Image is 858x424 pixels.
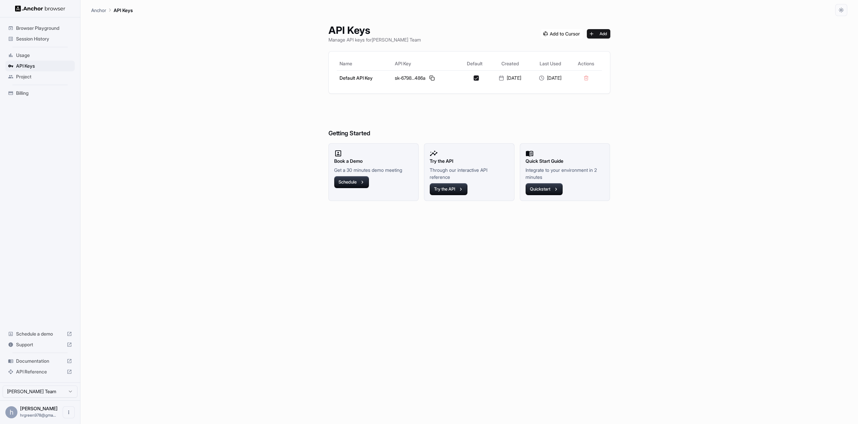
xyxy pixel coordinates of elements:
[20,413,56,418] span: hrgreen978@gmail.com
[5,71,75,82] div: Project
[337,57,392,70] th: Name
[428,74,436,82] button: Copy API key
[16,341,64,348] span: Support
[5,61,75,71] div: API Keys
[337,70,392,85] td: Default API Key
[5,339,75,350] div: Support
[91,7,106,14] p: Anchor
[526,166,605,181] p: Integrate to your environment in 2 minutes
[16,52,72,59] span: Usage
[114,7,133,14] p: API Keys
[328,36,421,43] p: Manage API keys for [PERSON_NAME] Team
[16,331,64,337] span: Schedule a demo
[587,29,610,39] button: Add
[334,166,413,173] p: Get a 30 minutes demo meeting
[395,74,457,82] div: sk-6798...486a
[5,88,75,98] div: Billing
[5,33,75,44] div: Session History
[63,406,75,418] button: Open menu
[16,368,64,375] span: API Reference
[5,356,75,366] div: Documentation
[328,24,421,36] h1: API Keys
[526,183,563,195] button: Quickstart
[15,5,65,12] img: Anchor Logo
[16,63,72,69] span: API Keys
[16,90,72,96] span: Billing
[5,23,75,33] div: Browser Playground
[570,57,602,70] th: Actions
[16,25,72,31] span: Browser Playground
[392,57,459,70] th: API Key
[533,75,568,81] div: [DATE]
[334,176,369,188] button: Schedule
[541,29,583,39] img: Add anchorbrowser MCP server to Cursor
[5,329,75,339] div: Schedule a demo
[16,73,72,80] span: Project
[5,366,75,377] div: API Reference
[430,166,509,181] p: Through our interactive API reference
[459,57,490,70] th: Default
[328,102,610,138] h6: Getting Started
[16,36,72,42] span: Session History
[526,157,605,165] h2: Quick Start Guide
[5,50,75,61] div: Usage
[430,183,468,195] button: Try the API
[530,57,570,70] th: Last Used
[5,406,17,418] div: h
[490,57,530,70] th: Created
[334,157,413,165] h2: Book a Demo
[16,358,64,364] span: Documentation
[430,157,509,165] h2: Try the API
[20,406,58,411] span: harry green
[493,75,528,81] div: [DATE]
[91,6,133,14] nav: breadcrumb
